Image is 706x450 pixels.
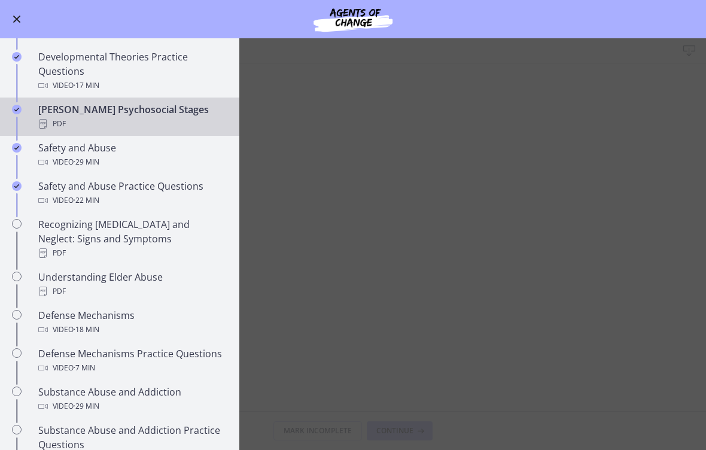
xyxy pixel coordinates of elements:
div: Video [38,399,225,413]
span: · 29 min [74,155,99,169]
i: Completed [12,52,22,62]
div: Safety and Abuse Practice Questions [38,179,225,208]
i: Completed [12,143,22,153]
div: Substance Abuse and Addiction [38,385,225,413]
div: Video [38,323,225,337]
div: Defense Mechanisms [38,308,225,337]
div: Understanding Elder Abuse [38,270,225,299]
div: Developmental Theories Practice Questions [38,50,225,93]
span: · 22 min [74,193,99,208]
span: · 18 min [74,323,99,337]
div: [PERSON_NAME] Psychosocial Stages [38,102,225,131]
span: · 17 min [74,78,99,93]
div: Recognizing [MEDICAL_DATA] and Neglect: Signs and Symptoms [38,217,225,260]
div: PDF [38,117,225,131]
i: Completed [12,181,22,191]
i: Completed [12,105,22,114]
div: Video [38,155,225,169]
div: Defense Mechanisms Practice Questions [38,346,225,375]
div: Video [38,193,225,208]
span: · 7 min [74,361,95,375]
div: Safety and Abuse [38,141,225,169]
img: Agents of Change Social Work Test Prep [281,5,425,34]
span: · 29 min [74,399,99,413]
div: Video [38,361,225,375]
div: Video [38,78,225,93]
div: PDF [38,246,225,260]
div: PDF [38,284,225,299]
button: Enable menu [10,12,24,26]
